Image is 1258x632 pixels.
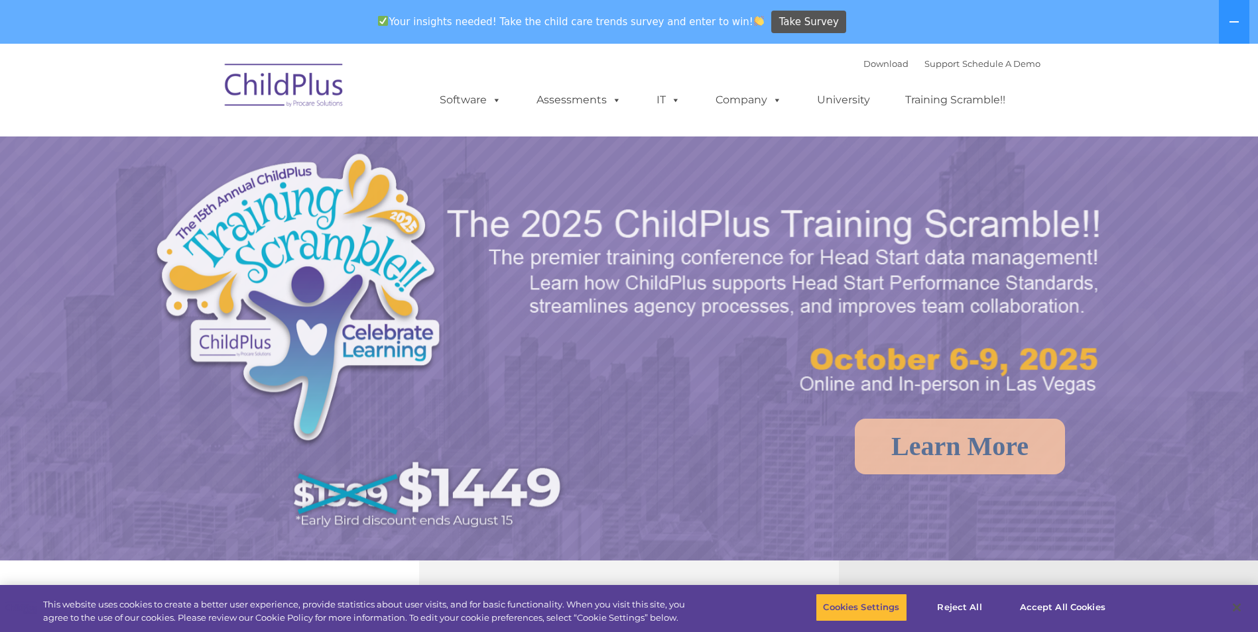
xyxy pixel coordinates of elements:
span: Your insights needed! Take the child care trends survey and enter to win! [373,9,770,34]
a: Training Scramble!! [892,87,1019,113]
img: ✅ [378,16,388,26]
button: Reject All [918,594,1001,621]
a: Software [426,87,515,113]
a: Learn More [855,419,1065,474]
button: Cookies Settings [816,594,907,621]
a: University [804,87,883,113]
button: Accept All Cookies [1013,594,1113,621]
font: | [863,58,1040,69]
span: Phone number [184,142,241,152]
img: 👏 [754,16,764,26]
img: ChildPlus by Procare Solutions [218,54,351,121]
a: Take Survey [771,11,846,34]
a: Company [702,87,795,113]
a: Assessments [523,87,635,113]
a: Schedule A Demo [962,58,1040,69]
a: Support [924,58,960,69]
a: IT [643,87,694,113]
button: Close [1222,593,1251,622]
div: This website uses cookies to create a better user experience, provide statistics about user visit... [43,598,692,624]
span: Take Survey [779,11,839,34]
span: Last name [184,87,225,97]
a: Download [863,58,909,69]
